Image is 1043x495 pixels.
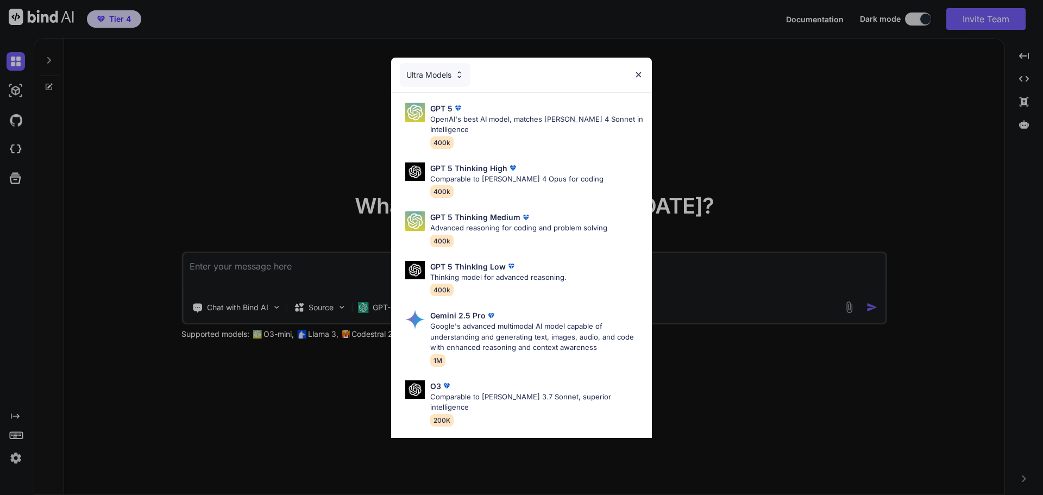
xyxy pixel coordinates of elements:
p: Thinking model for advanced reasoning. [430,272,567,283]
p: GPT 5 Thinking High [430,162,507,174]
img: premium [441,380,452,391]
img: premium [506,261,517,272]
img: Pick Models [405,310,425,329]
p: GPT 5 [430,103,453,114]
span: 400k [430,284,454,296]
span: 400k [430,185,454,198]
img: Pick Models [405,261,425,280]
p: GPT 5 Thinking Low [430,261,506,272]
div: Ultra Models [400,63,470,87]
img: premium [486,310,497,321]
p: Gemini 2.5 Pro [430,310,486,321]
p: OpenAI's best AI model, matches [PERSON_NAME] 4 Sonnet in Intelligence [430,114,643,135]
span: 200K [430,414,454,427]
p: Google's advanced multimodal AI model capable of understanding and generating text, images, audio... [430,321,643,353]
span: 400k [430,136,454,149]
img: Pick Models [405,103,425,122]
img: premium [453,103,463,114]
p: Comparable to [PERSON_NAME] 3.7 Sonnet, superior intelligence [430,392,643,413]
span: 1M [430,354,445,367]
p: GPT 5 Thinking Medium [430,211,520,223]
img: premium [520,212,531,223]
span: 400k [430,235,454,247]
p: Advanced reasoning for coding and problem solving [430,223,607,234]
img: Pick Models [455,70,464,79]
img: premium [507,162,518,173]
img: close [634,70,643,79]
p: O3 [430,380,441,392]
p: Comparable to [PERSON_NAME] 4 Opus for coding [430,174,604,185]
img: Pick Models [405,211,425,231]
img: Pick Models [405,162,425,181]
img: Pick Models [405,380,425,399]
